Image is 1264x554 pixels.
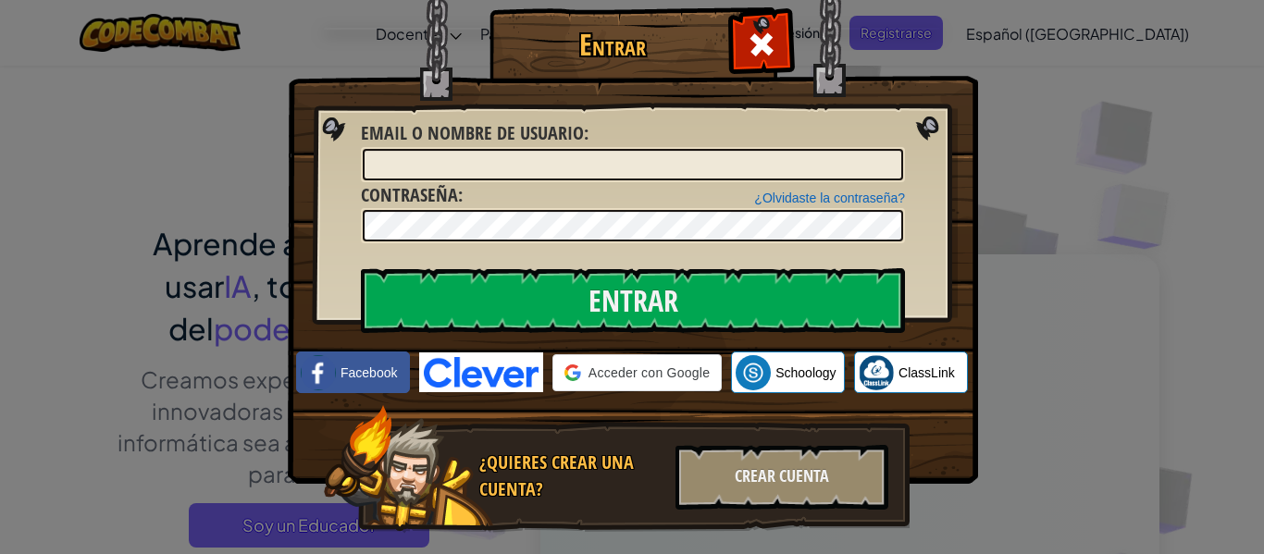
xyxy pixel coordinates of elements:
[675,445,888,510] div: Crear Cuenta
[361,182,463,209] label: :
[361,120,584,145] span: Email o Nombre de usuario
[736,355,771,390] img: schoology.png
[898,363,955,382] span: ClassLink
[589,363,710,382] span: Acceder con Google
[301,355,336,390] img: facebook_small.png
[859,355,894,390] img: classlink-logo-small.png
[341,363,397,382] span: Facebook
[479,449,664,502] div: ¿Quieres crear una cuenta?
[419,352,543,392] img: clever-logo-blue.png
[361,268,905,333] input: Entrar
[361,120,589,147] label: :
[552,354,722,391] div: Acceder con Google
[775,363,836,382] span: Schoology
[754,191,905,205] a: ¿Olvidaste la contraseña?
[494,29,730,61] h1: Entrar
[361,182,458,207] span: Contraseña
